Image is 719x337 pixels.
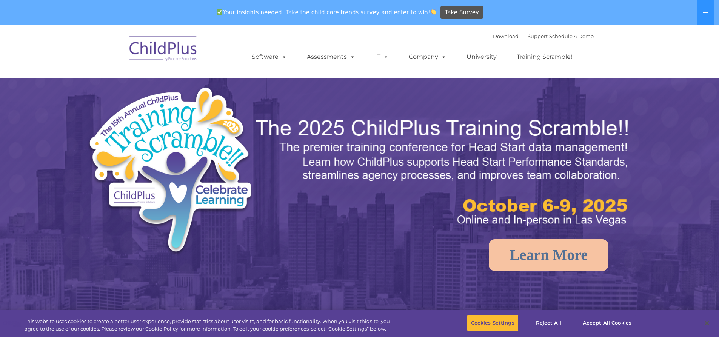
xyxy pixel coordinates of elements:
[509,49,581,65] a: Training Scramble!!
[105,81,137,86] span: Phone number
[579,315,636,331] button: Accept All Cookies
[493,33,519,39] a: Download
[105,50,128,55] span: Last name
[431,9,436,15] img: 👏
[525,315,572,331] button: Reject All
[459,49,504,65] a: University
[244,49,294,65] a: Software
[126,31,201,69] img: ChildPlus by Procare Solutions
[493,33,594,39] font: |
[549,33,594,39] a: Schedule A Demo
[217,9,222,15] img: ✅
[445,6,479,19] span: Take Survey
[467,315,519,331] button: Cookies Settings
[489,239,608,271] a: Learn More
[25,318,396,332] div: This website uses cookies to create a better user experience, provide statistics about user visit...
[214,5,440,20] span: Your insights needed! Take the child care trends survey and enter to win!
[299,49,363,65] a: Assessments
[699,315,715,331] button: Close
[528,33,548,39] a: Support
[401,49,454,65] a: Company
[368,49,396,65] a: IT
[440,6,483,19] a: Take Survey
